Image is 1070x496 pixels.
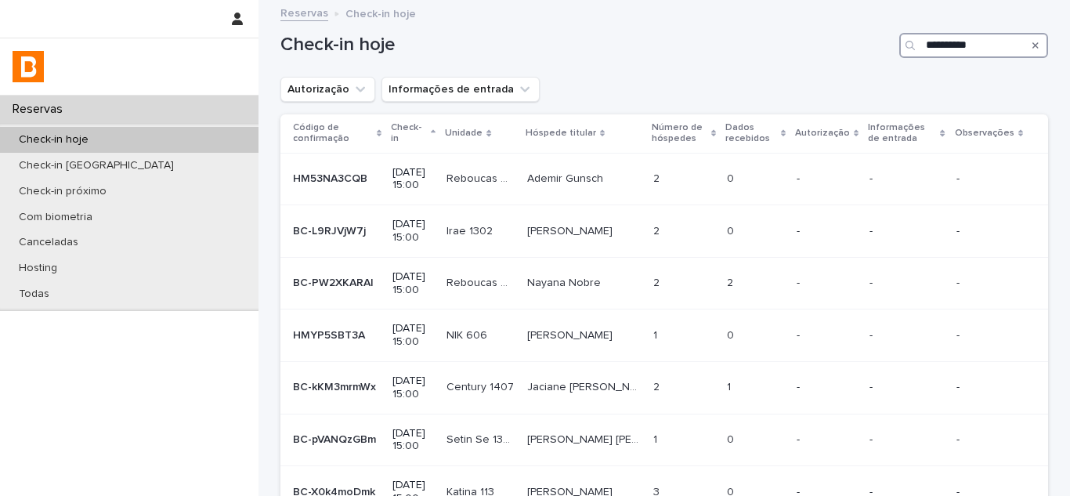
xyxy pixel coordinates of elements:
p: Código de confirmação [293,119,373,148]
tr: BC-pVANQzGBmBC-pVANQzGBm [DATE] 15:00Setin Se 1308Setin Se 1308 [PERSON_NAME] [PERSON_NAME][PERSO... [280,414,1048,466]
p: - [797,433,857,447]
p: Check-in [GEOGRAPHIC_DATA] [6,159,186,172]
p: - [797,277,857,290]
input: Search [899,33,1048,58]
p: Check-in hoje [6,133,101,147]
tr: HMYP5SBT3AHMYP5SBT3A [DATE] 15:00NIK 606NIK 606 [PERSON_NAME][PERSON_NAME] 11 00 --- [280,310,1048,362]
p: BC-PW2XKARAl [293,273,376,290]
p: Reboucas 902 [446,273,518,290]
p: 2 [653,378,663,394]
img: zVaNuJHRTjyIjT5M9Xd5 [13,51,44,82]
p: - [869,433,943,447]
p: Número de hóspedes [652,119,708,148]
p: - [797,225,857,238]
p: Dados recebidos [725,119,777,148]
p: - [956,277,1023,290]
p: [DATE] 15:00 [392,270,434,297]
p: - [956,225,1023,238]
p: - [869,329,943,342]
p: Reboucas 909 [446,169,518,186]
p: - [797,329,857,342]
p: 0 [727,169,737,186]
button: Autorização [280,77,375,102]
p: [DATE] 15:00 [392,375,434,401]
p: [DATE] 15:00 [392,218,434,244]
p: HMYP5SBT3A [293,326,368,342]
p: Check-in [391,119,427,148]
p: [DATE] 15:00 [392,322,434,349]
p: Francisco Nogueira Saldanha Franco [527,430,644,447]
p: Check-in hoje [345,4,416,21]
tr: HM53NA3CQBHM53NA3CQB [DATE] 15:00Reboucas 909Reboucas 909 Ademir GunschAdemir Gunsch 22 00 --- [280,153,1048,205]
p: - [956,381,1023,394]
p: - [956,172,1023,186]
p: - [869,225,943,238]
p: 2 [653,273,663,290]
p: Check-in próximo [6,185,119,198]
p: - [869,277,943,290]
p: Irae 1302 [446,222,496,238]
p: - [956,329,1023,342]
p: [DATE] 15:00 [392,166,434,193]
p: Autorização [795,125,850,142]
p: 2 [653,169,663,186]
p: - [869,381,943,394]
p: Observações [955,125,1014,142]
p: - [797,172,857,186]
p: Nayana Nobre [527,273,604,290]
p: Todas [6,288,62,301]
p: [PERSON_NAME] [527,222,616,238]
p: Unidade [445,125,483,142]
p: - [956,433,1023,447]
p: Jaciane Martins Ferreira [527,378,644,394]
p: NIK 606 [446,326,490,342]
p: 1 [727,378,734,394]
p: Com biometria [6,211,105,224]
p: 0 [727,326,737,342]
p: - [869,172,943,186]
p: Setin Se 1308 [446,430,518,447]
tr: BC-kKM3mrmWxBC-kKM3mrmWx [DATE] 15:00Century 1407Century 1407 Jaciane [PERSON_NAME] [PERSON_NAME]... [280,361,1048,414]
tr: BC-L9RJVjW7jBC-L9RJVjW7j [DATE] 15:00Irae 1302Irae 1302 [PERSON_NAME][PERSON_NAME] 22 00 --- [280,205,1048,258]
p: 1 [653,430,660,447]
p: [DATE] 15:00 [392,427,434,454]
p: 0 [727,430,737,447]
p: BC-L9RJVjW7j [293,222,369,238]
p: BC-kKM3mrmWx [293,378,379,394]
button: Informações de entrada [381,77,540,102]
p: [PERSON_NAME] [527,326,616,342]
p: Ademir Gunsch [527,169,606,186]
p: Hosting [6,262,70,275]
p: Informações de entrada [868,119,936,148]
a: Reservas [280,3,328,21]
p: 2 [653,222,663,238]
p: 1 [653,326,660,342]
p: BC-pVANQzGBm [293,430,379,447]
p: Hóspede titular [526,125,596,142]
tr: BC-PW2XKARAlBC-PW2XKARAl [DATE] 15:00Reboucas 902Reboucas 902 Nayana NobreNayana Nobre 22 22 --- [280,257,1048,310]
p: Canceladas [6,236,91,249]
p: 2 [727,273,736,290]
p: Reservas [6,102,75,117]
h1: Check-in hoje [280,34,893,56]
p: 0 [727,222,737,238]
p: Century 1407 [446,378,517,394]
p: HM53NA3CQB [293,169,371,186]
p: - [797,381,857,394]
